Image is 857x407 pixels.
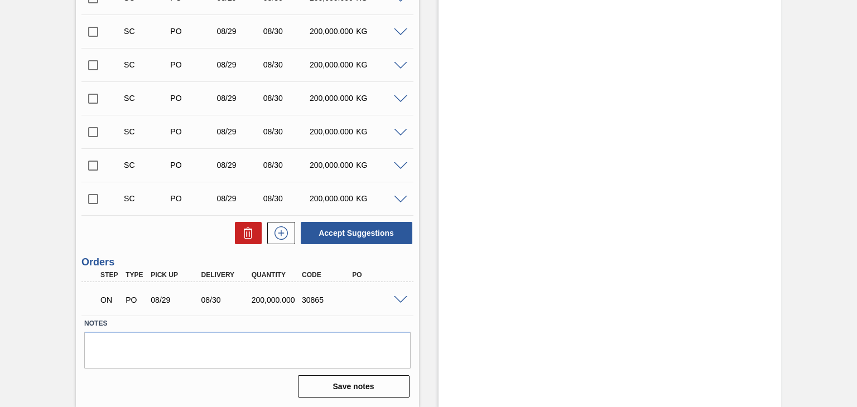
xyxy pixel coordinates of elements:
div: Purchase order [167,127,218,136]
div: 200,000.000 [249,295,304,304]
div: 200,000.000 [307,127,358,136]
div: 08/29/2025 [214,94,265,103]
div: KG [353,194,404,203]
div: 200,000.000 [307,27,358,36]
div: 08/30/2025 [261,161,311,169]
div: 08/29/2025 [148,295,203,304]
div: 08/30/2025 [261,60,311,69]
div: PO [349,271,405,279]
div: Suggestion Created [121,127,172,136]
div: 08/29/2025 [214,127,265,136]
div: 08/30/2025 [261,194,311,203]
div: Code [299,271,354,279]
div: Purchase order [167,27,218,36]
div: KG [353,27,404,36]
div: Suggestion Created [121,60,172,69]
h3: Orders [81,256,413,268]
div: 08/29/2025 [214,161,265,169]
div: 08/29/2025 [214,27,265,36]
div: Suggestion Created [121,194,172,203]
div: KG [353,94,404,103]
div: KG [353,60,404,69]
div: Type [123,271,148,279]
div: Purchase order [123,295,148,304]
div: Purchase order [167,60,218,69]
div: 08/30/2025 [199,295,254,304]
div: 08/30/2025 [261,94,311,103]
div: 200,000.000 [307,94,358,103]
div: 08/29/2025 [214,194,265,203]
div: New suggestion [262,222,295,244]
div: Delete Suggestions [229,222,262,244]
div: Step [98,271,123,279]
div: Accept Suggestions [295,221,413,245]
div: Purchase order [167,94,218,103]
button: Save notes [298,375,410,398]
div: 08/30/2025 [261,127,311,136]
div: Suggestion Created [121,27,172,36]
div: Pick up [148,271,203,279]
div: Purchase order [167,194,218,203]
div: 08/29/2025 [214,60,265,69]
div: 30865 [299,295,354,304]
div: Quantity [249,271,304,279]
div: 200,000.000 [307,194,358,203]
label: Notes [84,316,410,332]
div: 08/30/2025 [261,27,311,36]
div: 200,000.000 [307,161,358,169]
div: Purchase order [167,161,218,169]
p: ON [100,295,120,304]
div: 200,000.000 [307,60,358,69]
button: Accept Suggestions [301,222,412,244]
div: Suggestion Created [121,161,172,169]
div: Delivery [199,271,254,279]
div: KG [353,127,404,136]
div: Suggestion Created [121,94,172,103]
div: KG [353,161,404,169]
div: Negotiating Order [98,288,123,312]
